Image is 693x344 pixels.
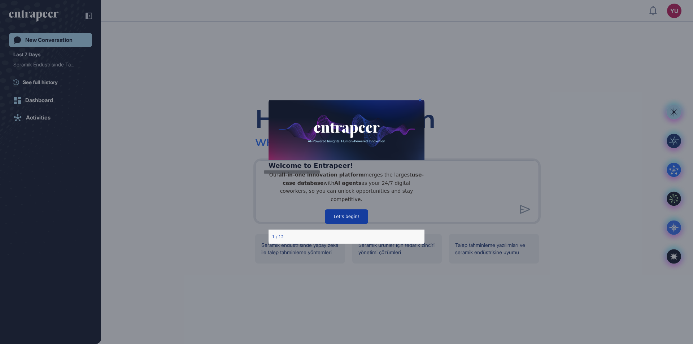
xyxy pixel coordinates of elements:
button: Let’s begin! [56,114,100,128]
strong: all-in-one innovation platform [10,76,95,82]
a: New Conversation [9,33,92,47]
div: What sparks your interest [DATE]? [255,136,423,149]
div: New Conversation [25,37,73,43]
div: entrapeer-logo [9,10,58,22]
div: Hello, Yasemin [255,102,435,135]
div: Seramik Endüstrisinde Talep Tahminleme Problemi için Kullanım Senaryoları [13,59,88,70]
a: Dashboard [9,93,92,108]
button: YU [667,4,681,18]
strong: use-case database [14,76,155,90]
strong: AI agents [66,84,93,90]
div: Seramik ürünler için tedarik zinciri yönetimi çözümleri [352,234,442,264]
span: See full history [23,78,58,86]
div: Seramik Endüstrisinde Tal... [13,59,82,70]
div: Close Preview [150,3,153,6]
div: Seramik endüstrisinde yapay zeka ile talep tahminleme yöntemleri [255,234,345,264]
div: Step 1 of 12 [4,139,15,144]
a: See full history [13,78,92,86]
div: Talep tahminleme yazılımları ve seramik endüstrisine uyumu [449,234,539,264]
div: Dashboard [25,97,53,104]
div: Last 7 Days [13,50,40,59]
a: Activities [9,110,92,125]
div: Activities [26,114,51,121]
